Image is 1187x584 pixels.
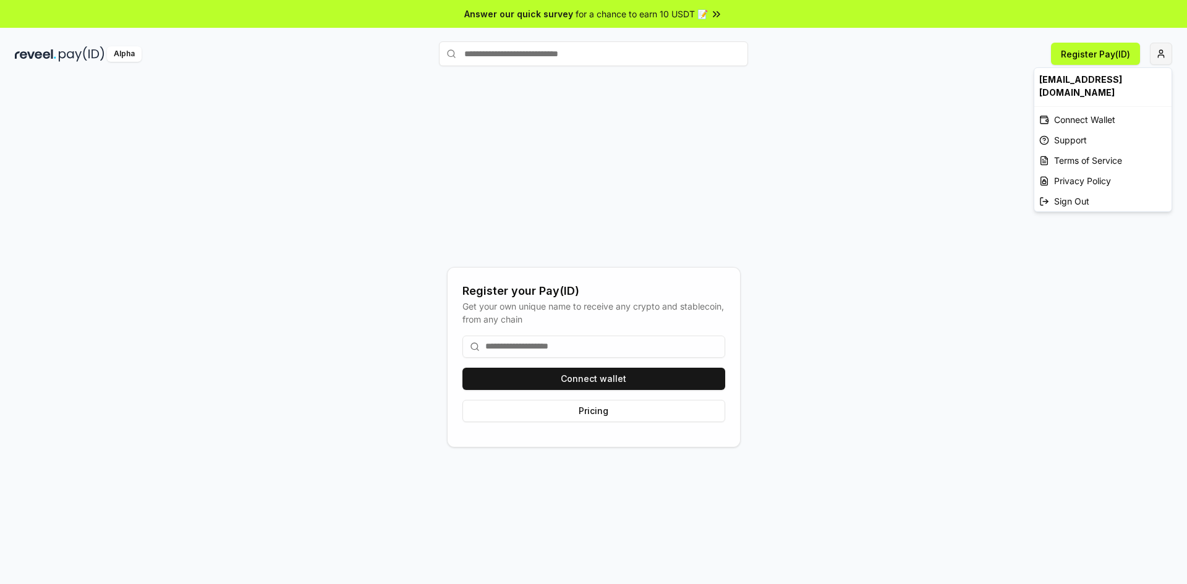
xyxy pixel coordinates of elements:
div: [EMAIL_ADDRESS][DOMAIN_NAME] [1034,68,1172,104]
div: Sign Out [1034,191,1172,211]
div: Connect Wallet [1034,109,1172,130]
a: Terms of Service [1034,150,1172,171]
a: Privacy Policy [1034,171,1172,191]
a: Support [1034,130,1172,150]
